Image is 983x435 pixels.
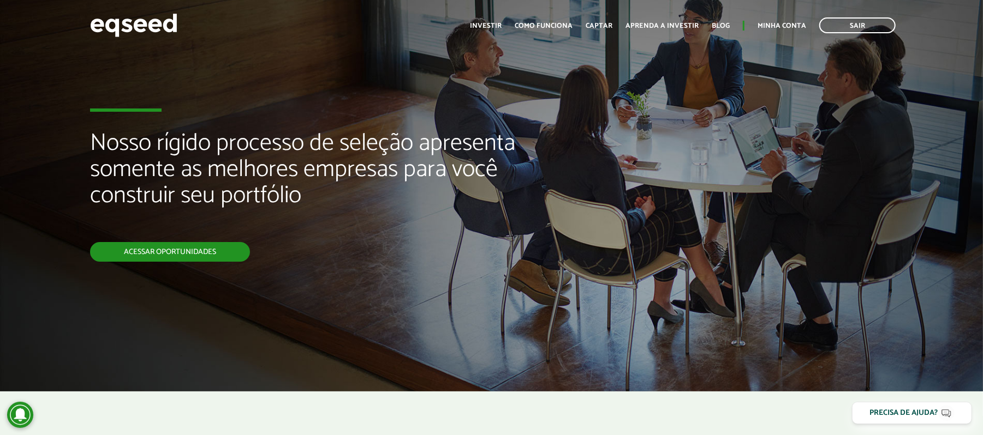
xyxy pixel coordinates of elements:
a: Blog [712,22,730,29]
a: Sair [819,17,896,33]
h2: Nosso rígido processo de seleção apresenta somente as melhores empresas para você construir seu p... [90,130,565,242]
a: Captar [586,22,612,29]
img: EqSeed [90,11,177,40]
a: Acessar oportunidades [90,242,250,262]
a: Minha conta [758,22,806,29]
a: Como funciona [515,22,573,29]
a: Aprenda a investir [625,22,699,29]
a: Investir [470,22,502,29]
